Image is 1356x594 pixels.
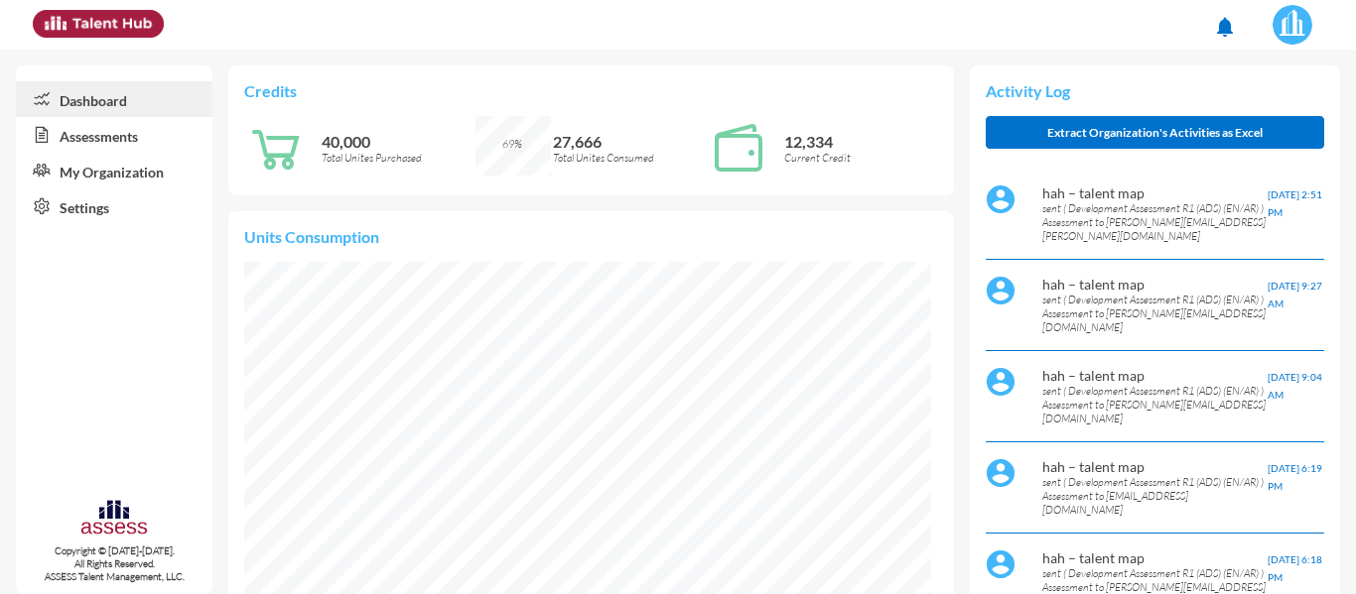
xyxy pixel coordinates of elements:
span: 69% [502,137,522,151]
p: 40,000 [322,132,475,151]
a: Dashboard [16,81,212,117]
a: Settings [16,188,212,224]
button: Extract Organization's Activities as Excel [986,116,1324,149]
img: default%20profile%20image.svg [986,549,1016,579]
img: default%20profile%20image.svg [986,367,1016,397]
p: Current Credit [784,151,938,165]
span: [DATE] 9:27 AM [1268,280,1322,309]
p: 27,666 [553,132,707,151]
p: hah – talent map [1042,549,1268,566]
p: sent ( Development Assessment R1 (ADS) (EN/AR) ) Assessment to [PERSON_NAME][EMAIL_ADDRESS][PERSO... [1042,201,1268,243]
p: hah – talent map [1042,367,1268,384]
p: Credits [244,81,937,100]
p: hah – talent map [1042,184,1268,201]
a: My Organization [16,153,212,188]
span: [DATE] 6:18 PM [1268,553,1322,583]
p: Copyright © [DATE]-[DATE]. All Rights Reserved. ASSESS Talent Management, LLC. [16,544,212,583]
span: [DATE] 6:19 PM [1268,462,1322,492]
p: sent ( Development Assessment R1 (ADS) (EN/AR) ) Assessment to [PERSON_NAME][EMAIL_ADDRESS][DOMAI... [1042,293,1268,334]
p: sent ( Development Assessment R1 (ADS) (EN/AR) ) Assessment to [PERSON_NAME][EMAIL_ADDRESS][DOMAI... [1042,384,1268,425]
a: Assessments [16,117,212,153]
img: assesscompany-logo.png [79,498,148,540]
span: [DATE] 2:51 PM [1268,188,1322,218]
img: default%20profile%20image.svg [986,458,1016,488]
p: Activity Log [986,81,1324,100]
p: Total Unites Purchased [322,151,475,165]
p: Units Consumption [244,227,937,246]
p: 12,334 [784,132,938,151]
p: hah – talent map [1042,276,1268,293]
span: [DATE] 9:04 AM [1268,371,1322,401]
mat-icon: notifications [1213,15,1237,39]
img: default%20profile%20image.svg [986,184,1016,214]
img: default%20profile%20image.svg [986,276,1016,305]
p: sent ( Development Assessment R1 (ADS) (EN/AR) ) Assessment to [EMAIL_ADDRESS][DOMAIN_NAME] [1042,475,1268,517]
p: hah – talent map [1042,458,1268,475]
p: Total Unites Consumed [553,151,707,165]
